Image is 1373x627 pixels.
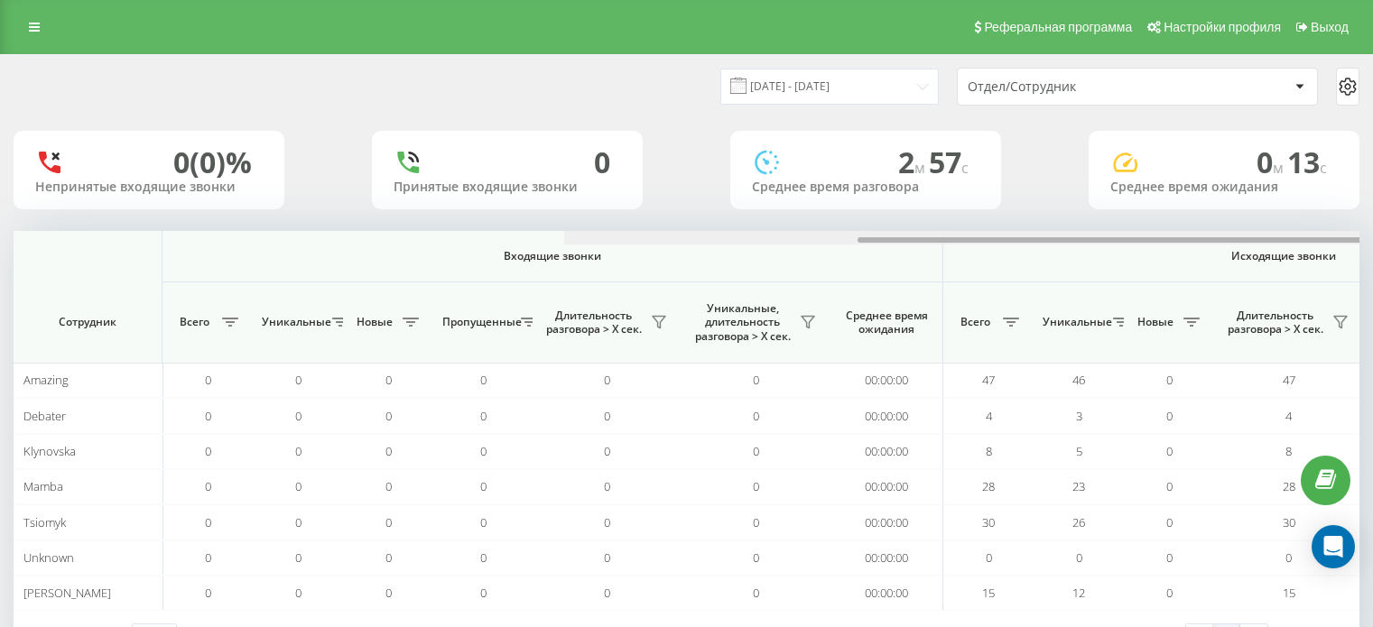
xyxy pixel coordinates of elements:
span: Новые [352,315,397,329]
span: Всего [172,315,217,329]
span: Уникальные [1043,315,1108,329]
span: Уникальные, длительность разговора > Х сек. [691,301,794,344]
span: 0 [1166,585,1173,601]
span: 0 [205,549,211,566]
span: 0 [205,408,211,424]
span: c [1320,158,1327,178]
span: 0 [385,408,392,424]
span: 0 [604,443,610,459]
td: 00:00:00 [830,434,943,469]
span: 28 [982,478,995,494]
span: 0 [1166,549,1173,566]
span: 0 [753,549,759,566]
span: 4 [1285,408,1292,424]
span: 0 [1257,143,1287,181]
div: Среднее время разговора [752,180,979,195]
span: 0 [205,372,211,388]
span: [PERSON_NAME] [23,585,111,601]
span: Tsiomyk [23,514,66,530]
span: 0 [753,443,759,459]
span: Пропущенные [442,315,515,329]
td: 00:00:00 [830,576,943,611]
span: 0 [604,408,610,424]
span: 0 [604,478,610,494]
span: Длительность разговора > Х сек. [1223,309,1327,337]
span: 0 [753,585,759,601]
span: 0 [1166,514,1173,530]
span: 0 [480,372,487,388]
span: 0 [385,514,392,530]
span: 2 [898,143,929,181]
span: 28 [1283,478,1295,494]
span: 15 [1283,585,1295,601]
span: 0 [295,372,302,388]
td: 00:00:00 [830,504,943,539]
td: 00:00:00 [830,540,943,576]
span: 0 [480,478,487,494]
span: c [961,158,969,178]
span: 30 [982,514,995,530]
span: 0 [480,514,487,530]
span: 0 [753,408,759,424]
td: 00:00:00 [830,363,943,398]
span: м [914,158,929,178]
span: 0 [1166,443,1173,459]
span: 0 [385,372,392,388]
span: 0 [753,514,759,530]
span: 0 [986,549,992,566]
span: 0 [604,514,610,530]
span: 0 [1166,372,1173,388]
span: 0 [385,478,392,494]
span: 13 [1287,143,1327,181]
span: Amazing [23,372,69,388]
span: 0 [295,478,302,494]
span: 0 [604,372,610,388]
td: 00:00:00 [830,469,943,504]
span: 0 [1166,408,1173,424]
span: 0 [480,408,487,424]
span: Новые [1133,315,1178,329]
div: Отдел/Сотрудник [968,79,1183,95]
span: Сотрудник [29,315,146,329]
span: 12 [1072,585,1085,601]
span: Настройки профиля [1164,20,1281,34]
span: 0 [753,478,759,494]
span: Реферальная программа [984,20,1132,34]
span: 5 [1076,443,1082,459]
span: 0 [385,443,392,459]
span: 0 [295,443,302,459]
div: 0 (0)% [173,145,252,180]
div: Среднее время ожидания [1110,180,1338,195]
span: 15 [982,585,995,601]
span: 23 [1072,478,1085,494]
div: Open Intercom Messenger [1312,525,1355,568]
span: 0 [1076,549,1082,566]
span: 0 [480,443,487,459]
span: 57 [929,143,969,181]
span: 4 [986,408,992,424]
span: Klynovska [23,443,76,459]
span: 0 [205,585,211,601]
span: 0 [295,549,302,566]
span: 30 [1283,514,1295,530]
span: 47 [982,372,995,388]
span: 8 [1285,443,1292,459]
span: 0 [480,549,487,566]
span: Среднее время ожидания [844,309,929,337]
div: 0 [594,145,610,180]
span: 0 [604,549,610,566]
span: 47 [1283,372,1295,388]
span: 3 [1076,408,1082,424]
span: 46 [1072,372,1085,388]
span: 0 [1166,478,1173,494]
span: Unknown [23,549,74,566]
span: 0 [205,478,211,494]
td: 00:00:00 [830,398,943,433]
span: 8 [986,443,992,459]
span: 0 [205,443,211,459]
span: Входящие звонки [209,249,895,263]
span: 0 [604,585,610,601]
span: 0 [295,408,302,424]
span: 0 [385,585,392,601]
span: 0 [295,585,302,601]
